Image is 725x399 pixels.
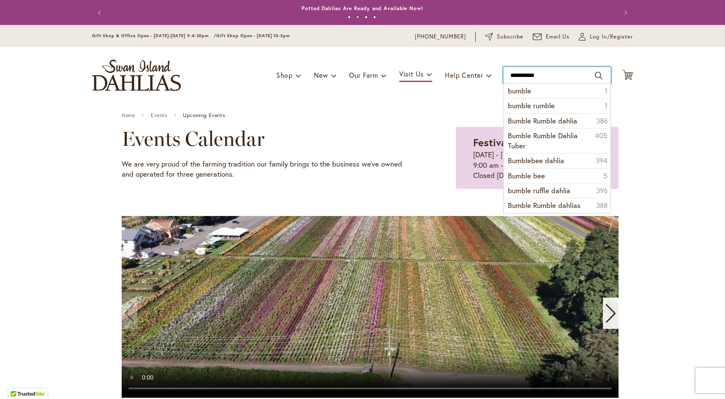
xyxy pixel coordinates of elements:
[314,71,328,79] span: New
[546,33,570,41] span: Email Us
[596,186,608,196] span: 396
[92,60,181,91] a: store logo
[579,33,633,41] a: Log In/Register
[183,112,225,118] span: Upcoming Events
[605,101,608,111] span: 1
[276,71,293,79] span: Shop
[508,101,555,110] span: bumble rumble
[508,171,545,180] span: Bumble bee
[508,86,531,96] span: bumble
[603,171,608,181] span: 5
[6,369,30,393] iframe: Launch Accessibility Center
[596,116,608,126] span: 386
[595,69,602,82] button: Search
[216,33,290,38] span: Gift Shop Open - [DATE] 10-3pm
[122,159,414,180] p: We are very proud of the farming tradition our family brings to the business we've owned and oper...
[445,71,483,79] span: Help Center
[92,4,109,21] button: Previous
[533,33,570,41] a: Email Us
[373,16,376,19] button: 4 of 4
[415,33,466,41] a: [PHONE_NUMBER]
[473,136,539,149] strong: Festival Hours
[497,33,523,41] span: Subscribe
[508,156,564,165] span: Bumblebee dahlia
[605,86,608,96] span: 1
[508,186,570,195] span: bumble ruffle dahlia
[349,71,378,79] span: Our Farm
[92,33,216,38] span: Gift Shop & Office Open - [DATE]-[DATE] 9-4:30pm /
[485,33,523,41] a: Subscribe
[348,16,351,19] button: 1 of 4
[302,5,423,11] a: Potted Dahlias Are Ready and Available Now!
[508,116,577,126] span: Bumble Rumble dahlia
[508,131,578,150] span: Bumble Rumble Dahlia Tuber
[596,156,608,166] span: 394
[122,216,619,398] swiper-slide: 1 / 11
[473,150,601,180] p: [DATE] - [DATE] 9:00 am - 5:30 pm Closed [DATE] & [DATE]
[595,131,608,141] span: 405
[508,200,581,210] span: Bumble Rumble dahlias
[151,112,167,118] a: Events
[590,33,633,41] span: Log In/Register
[122,127,414,150] h2: Events Calendar
[616,4,633,21] button: Next
[122,112,135,118] a: Home
[356,16,359,19] button: 2 of 4
[596,200,608,210] span: 388
[399,69,424,78] span: Visit Us
[365,16,368,19] button: 3 of 4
